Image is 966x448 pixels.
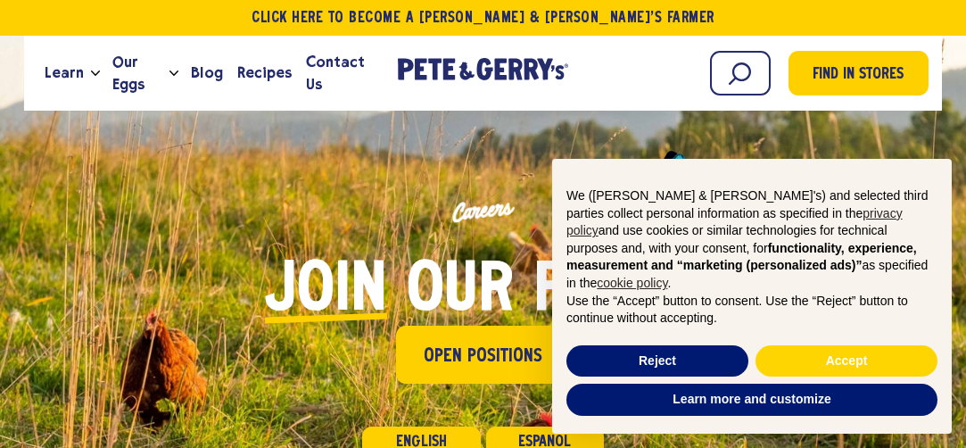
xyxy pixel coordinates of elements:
button: Reject [566,345,748,377]
span: our [407,259,514,326]
span: Learn [45,62,84,84]
span: Contact Us [306,51,373,95]
p: We ([PERSON_NAME] & [PERSON_NAME]'s) and selected third parties collect personal information as s... [566,187,937,293]
a: Find in Stores [788,51,929,95]
a: Learn [37,49,91,97]
span: Join [265,259,387,326]
a: Contact Us [299,49,380,97]
a: Open Positions [396,326,570,384]
p: Careers [81,156,884,265]
a: Recipes [230,49,299,97]
button: Open the dropdown menu for Our Eggs [169,71,178,77]
button: Learn more and customize [566,384,937,416]
span: Open Positions [424,343,542,370]
a: cookie policy [597,276,667,290]
a: Our Eggs [105,49,169,97]
p: Use the “Accept” button to consent. Use the “Reject” button to continue without accepting. [566,293,937,328]
button: Open the dropdown menu for Learn [91,71,100,77]
button: Accept [755,345,937,377]
span: Blog [191,62,222,84]
span: Find in Stores [813,63,904,87]
span: Recipes [237,62,292,84]
a: Blog [184,49,229,97]
span: flock [533,259,700,326]
span: Our Eggs [112,51,162,95]
input: Search [710,51,771,95]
